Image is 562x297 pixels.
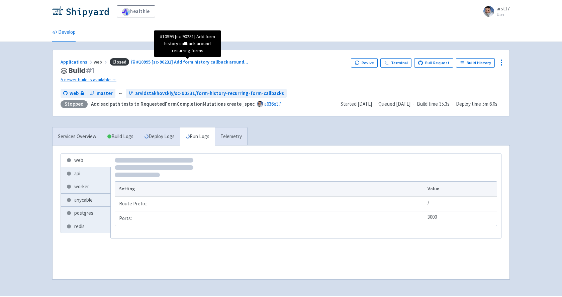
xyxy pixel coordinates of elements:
span: arst17 [497,5,510,12]
span: web [70,90,79,97]
span: arvidstakhovskiy/sc-90231/form-history-recurring-form-callbacks [135,90,284,97]
a: Pull Request [414,58,453,68]
a: web [61,154,110,167]
span: web [94,59,108,65]
div: Stopped [61,100,88,108]
a: a636e37 [264,101,281,107]
span: #10995 [sc-90231] Add form history callback around ... [136,59,248,65]
span: 35.3s [439,100,450,108]
a: Build Logs [102,127,139,146]
span: Build time [417,100,438,108]
span: Closed [110,58,129,66]
a: anycable [61,194,110,207]
span: Deploy time [456,100,481,108]
span: master [97,90,113,97]
a: web [61,89,87,98]
strong: Add sad path tests to RequestedFormCompletionMutations create_spec [91,101,255,107]
a: Services Overview [53,127,102,146]
a: worker [61,180,110,193]
a: arst17 User [479,6,510,17]
a: Build History [456,58,495,68]
a: A newer build is available → [61,76,346,84]
time: [DATE] [358,101,372,107]
span: Started [341,101,372,107]
th: Setting [115,182,426,196]
small: User [497,12,510,17]
a: api [61,167,110,180]
a: Closed#10995 [sc-90231] Add form history callback around... [108,59,249,65]
a: healthie [117,5,155,17]
a: Deploy Logs [139,127,180,146]
span: 5m 6.0s [482,100,497,108]
th: Value [426,182,497,196]
button: Revive [351,58,378,68]
a: master [87,89,115,98]
a: Telemetry [215,127,247,146]
a: arvidstakhovskiy/sc-90231/form-history-recurring-form-callbacks [126,89,287,98]
time: [DATE] [396,101,410,107]
a: Terminal [380,58,411,68]
a: postgres [61,207,110,220]
a: Develop [52,23,76,42]
td: 3000 [426,211,497,226]
td: / [426,196,497,211]
span: Build [69,67,95,75]
img: Shipyard logo [52,6,109,17]
a: redis [61,220,110,233]
div: · · · [341,100,501,108]
span: # 1 [86,66,95,75]
td: Route Prefix: [115,196,426,211]
a: Run Logs [180,127,215,146]
td: Ports: [115,211,426,226]
span: Queued [378,101,410,107]
a: Applications [61,59,94,65]
span: ← [118,90,123,97]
